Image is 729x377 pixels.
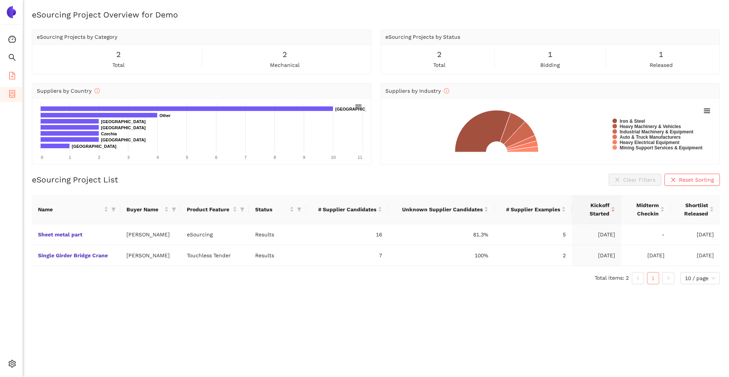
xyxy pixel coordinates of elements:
text: Mining Support Services & Equipment [620,145,702,150]
span: 10 / page [685,272,715,284]
span: right [666,276,671,280]
span: Name [38,205,103,214]
span: Suppliers by Industry [385,88,449,94]
text: Heavy Electrical Equipment [620,140,679,145]
td: eSourcing [181,224,249,245]
td: 5 [494,224,572,245]
td: [DATE] [621,245,671,266]
text: Iron & Steel [620,119,645,124]
text: 10 [331,155,336,160]
button: closeReset Sorting [664,174,720,186]
span: file-add [8,69,16,84]
td: - [621,224,671,245]
a: 1 [647,272,659,284]
span: filter [172,207,176,212]
text: Industrial Machinery & Equipment [620,129,693,135]
li: Next Page [662,272,674,284]
span: container [8,87,16,103]
td: 100% [388,245,494,266]
span: eSourcing Projects by Category [37,34,117,40]
text: 9 [303,155,305,160]
span: total [112,61,125,69]
td: 2 [494,245,572,266]
div: Page Size [680,272,720,284]
text: Heavy Machinery & Vehicles [620,124,681,129]
text: 11 [358,155,362,160]
text: Czechia [101,131,117,136]
td: [DATE] [671,245,720,266]
span: setting [8,357,16,372]
td: Touchless Tender [181,245,249,266]
span: Kickoff Started [578,201,609,218]
span: filter [111,207,116,212]
span: released [650,61,673,69]
span: 1 [659,49,663,60]
text: Auto & Truck Manufacturers [620,135,681,140]
th: this column's title is Product Feature,this column is sortable [181,195,249,224]
td: [DATE] [572,224,621,245]
text: 7 [245,155,247,160]
text: 3 [127,155,129,160]
span: total [433,61,445,69]
span: filter [297,207,301,212]
span: Suppliers by Country [37,88,100,94]
span: search [8,51,16,66]
button: right [662,272,674,284]
span: mechanical [270,61,300,69]
th: this column's title is Shortlist Released,this column is sortable [671,195,720,224]
text: [GEOGRAPHIC_DATA] [101,125,146,130]
span: # Supplier Candidates [312,205,376,214]
text: 8 [274,155,276,160]
span: close [671,177,676,183]
td: 81.3% [388,224,494,245]
td: 16 [306,224,388,245]
text: 4 [156,155,159,160]
td: Results [249,224,306,245]
h2: eSourcing Project List [32,174,118,185]
span: filter [170,204,178,215]
text: 2 [98,155,100,160]
td: Results [249,245,306,266]
span: Unknown Supplier Candidates [394,205,483,214]
span: bidding [540,61,560,69]
text: 0 [41,155,43,160]
td: [DATE] [671,224,720,245]
text: 1 [69,155,71,160]
td: 7 [306,245,388,266]
span: filter [238,204,246,215]
h2: eSourcing Project Overview for Demo [32,9,720,20]
span: info-circle [444,88,449,93]
text: [GEOGRAPHIC_DATA] [101,138,146,142]
li: Previous Page [632,272,644,284]
span: Reset Sorting [679,176,714,184]
th: this column's title is Status,this column is sortable [249,195,306,224]
text: 6 [215,155,217,160]
span: dashboard [8,33,16,48]
span: eSourcing Projects by Status [385,34,460,40]
text: Other [159,113,171,118]
span: # Supplier Examples [500,205,560,214]
span: Midterm Checkin [627,201,659,218]
span: filter [110,204,117,215]
span: 2 [282,49,287,60]
text: [GEOGRAPHIC_DATA] [101,119,146,124]
span: Product Feature [187,205,231,214]
th: this column's title is # Supplier Candidates,this column is sortable [306,195,388,224]
td: [PERSON_NAME] [120,245,181,266]
span: 1 [548,49,552,60]
th: this column's title is Name,this column is sortable [32,195,120,224]
li: Total items: 2 [595,272,629,284]
span: filter [295,204,303,215]
span: Buyer Name [126,205,163,214]
td: [DATE] [572,245,621,266]
span: left [636,276,640,280]
text: [GEOGRAPHIC_DATA] [72,144,117,149]
span: Status [255,205,288,214]
button: closeClear Filters [609,174,661,186]
th: this column's title is Buyer Name,this column is sortable [120,195,181,224]
span: Shortlist Released [677,201,708,218]
th: this column's title is # Supplier Examples,this column is sortable [494,195,572,224]
td: [PERSON_NAME] [120,224,181,245]
span: info-circle [95,88,100,93]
